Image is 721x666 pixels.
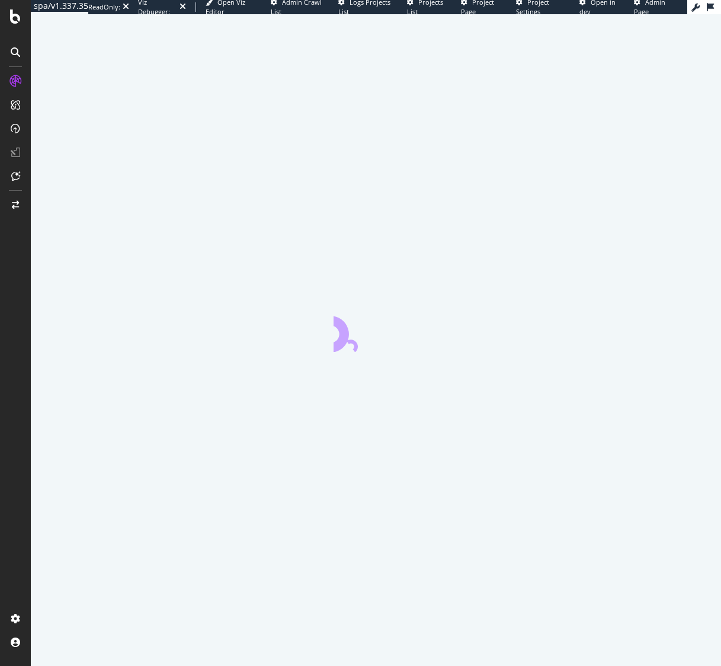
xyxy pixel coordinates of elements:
div: ReadOnly: [88,2,120,12]
div: animation [334,309,419,352]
